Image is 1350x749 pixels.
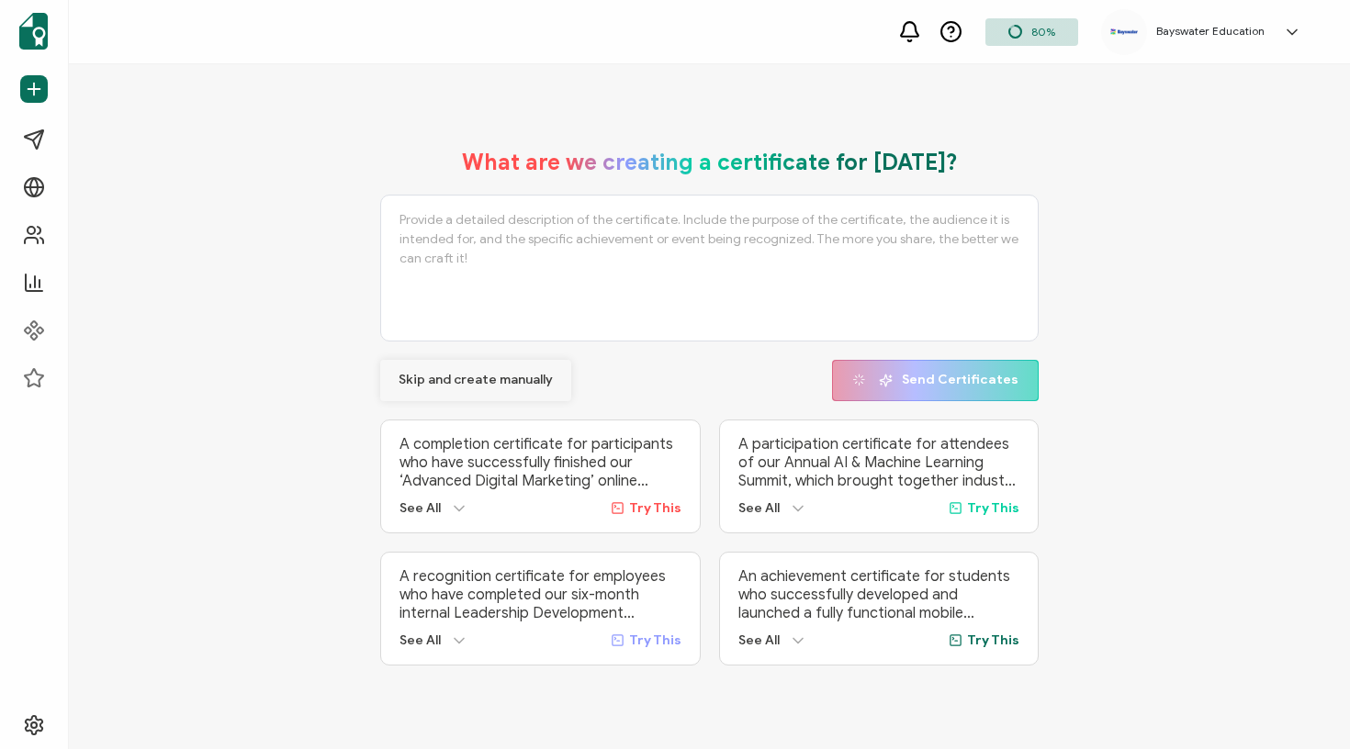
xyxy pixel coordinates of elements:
[380,360,571,401] button: Skip and create manually
[19,13,48,50] img: sertifier-logomark-colored.svg
[1035,542,1350,749] iframe: Chat Widget
[1156,25,1265,38] h5: Bayswater Education
[629,632,681,648] span: Try This
[399,374,553,386] span: Skip and create manually
[738,567,1020,622] p: An achievement certificate for students who successfully developed and launched a fully functiona...
[967,500,1019,516] span: Try This
[399,632,441,648] span: See All
[629,500,681,516] span: Try This
[1035,542,1350,749] div: Виджет чата
[1110,28,1138,35] img: e421b917-46e4-4ebc-81ec-125abdc7015c.png
[1031,25,1055,39] span: 80%
[738,500,780,516] span: See All
[967,632,1019,648] span: Try This
[738,632,780,648] span: See All
[399,435,681,490] p: A completion certificate for participants who have successfully finished our ‘Advanced Digital Ma...
[399,567,681,622] p: A recognition certificate for employees who have completed our six-month internal Leadership Deve...
[462,149,958,176] h1: What are we creating a certificate for [DATE]?
[399,500,441,516] span: See All
[738,435,1020,490] p: A participation certificate for attendees of our Annual AI & Machine Learning Summit, which broug...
